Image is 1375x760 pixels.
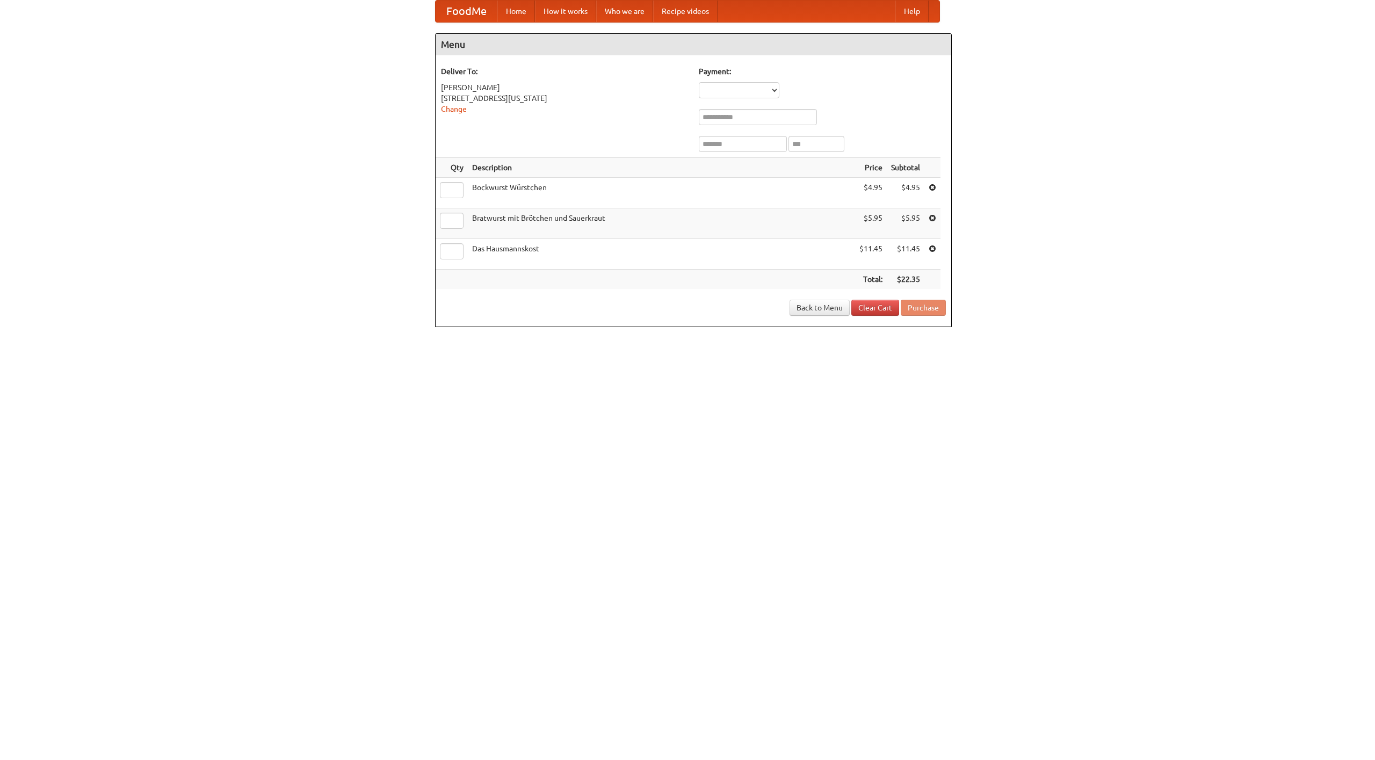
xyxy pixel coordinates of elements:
[468,208,855,239] td: Bratwurst mit Brötchen und Sauerkraut
[653,1,718,22] a: Recipe videos
[855,208,887,239] td: $5.95
[887,239,924,270] td: $11.45
[436,34,951,55] h4: Menu
[535,1,596,22] a: How it works
[901,300,946,316] button: Purchase
[855,178,887,208] td: $4.95
[887,270,924,289] th: $22.35
[441,82,688,93] div: [PERSON_NAME]
[441,66,688,77] h5: Deliver To:
[497,1,535,22] a: Home
[855,158,887,178] th: Price
[790,300,850,316] a: Back to Menu
[699,66,946,77] h5: Payment:
[441,93,688,104] div: [STREET_ADDRESS][US_STATE]
[436,1,497,22] a: FoodMe
[468,178,855,208] td: Bockwurst Würstchen
[468,239,855,270] td: Das Hausmannskost
[855,239,887,270] td: $11.45
[887,208,924,239] td: $5.95
[468,158,855,178] th: Description
[596,1,653,22] a: Who we are
[436,158,468,178] th: Qty
[887,158,924,178] th: Subtotal
[441,105,467,113] a: Change
[851,300,899,316] a: Clear Cart
[887,178,924,208] td: $4.95
[895,1,929,22] a: Help
[855,270,887,289] th: Total:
